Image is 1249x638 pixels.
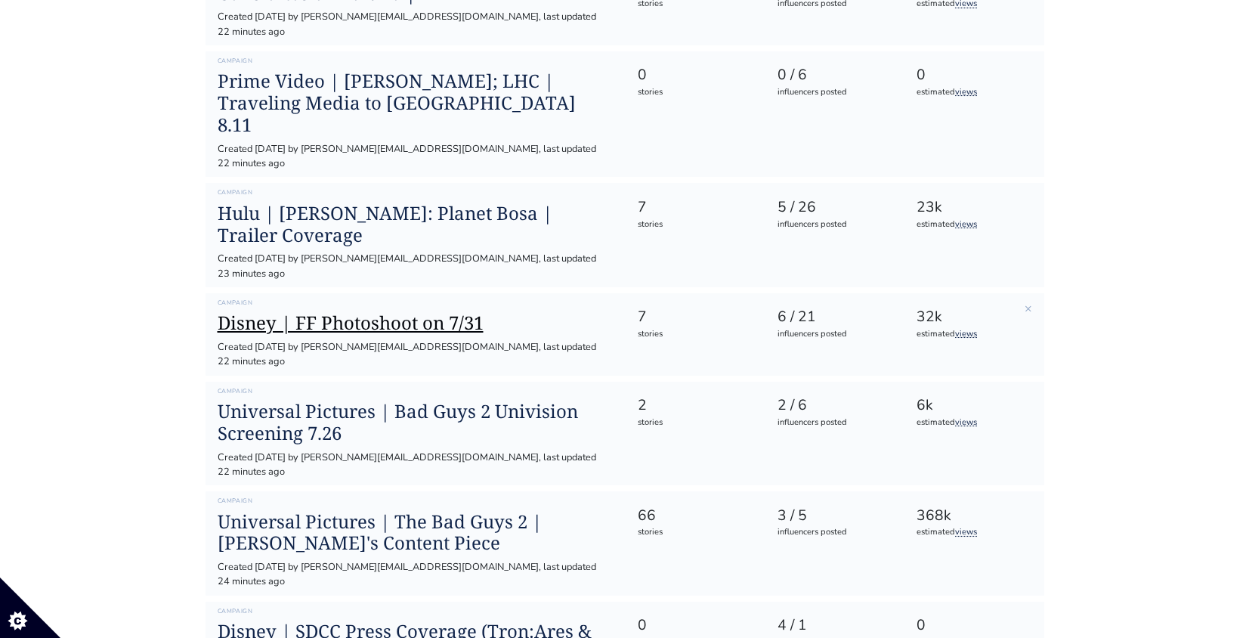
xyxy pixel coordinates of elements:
[1025,300,1032,317] a: ×
[955,417,977,428] a: views
[778,64,890,86] div: 0 / 6
[778,395,890,417] div: 2 / 6
[778,197,890,218] div: 5 / 26
[917,218,1029,231] div: estimated
[218,203,614,246] a: Hulu | [PERSON_NAME]: Planet Bosa | Trailer Coverage
[638,395,750,417] div: 2
[218,608,614,615] h6: Campaign
[218,142,614,171] div: Created [DATE] by [PERSON_NAME][EMAIL_ADDRESS][DOMAIN_NAME], last updated 22 minutes ago
[955,86,977,98] a: views
[218,451,614,479] div: Created [DATE] by [PERSON_NAME][EMAIL_ADDRESS][DOMAIN_NAME], last updated 22 minutes ago
[955,328,977,339] a: views
[218,312,614,334] a: Disney | FF Photoshoot on 7/31
[218,560,614,589] div: Created [DATE] by [PERSON_NAME][EMAIL_ADDRESS][DOMAIN_NAME], last updated 24 minutes ago
[917,197,1029,218] div: 23k
[917,615,1029,636] div: 0
[778,86,890,99] div: influencers posted
[638,615,750,636] div: 0
[778,306,890,328] div: 6 / 21
[955,526,977,537] a: views
[638,64,750,86] div: 0
[778,526,890,539] div: influencers posted
[638,86,750,99] div: stories
[638,197,750,218] div: 7
[218,70,614,135] a: Prime Video | [PERSON_NAME]; LHC | Traveling Media to [GEOGRAPHIC_DATA] 8.11
[917,505,1029,527] div: 368k
[955,218,977,230] a: views
[218,511,614,555] a: Universal Pictures | The Bad Guys 2 | [PERSON_NAME]'s Content Piece
[778,615,890,636] div: 4 / 1
[218,401,614,444] a: Universal Pictures | Bad Guys 2 Univision Screening 7.26
[917,526,1029,539] div: estimated
[218,299,614,307] h6: Campaign
[638,306,750,328] div: 7
[218,340,614,369] div: Created [DATE] by [PERSON_NAME][EMAIL_ADDRESS][DOMAIN_NAME], last updated 22 minutes ago
[638,505,750,527] div: 66
[778,218,890,231] div: influencers posted
[917,328,1029,341] div: estimated
[917,417,1029,429] div: estimated
[218,388,614,395] h6: Campaign
[778,417,890,429] div: influencers posted
[917,395,1029,417] div: 6k
[917,306,1029,328] div: 32k
[218,10,614,39] div: Created [DATE] by [PERSON_NAME][EMAIL_ADDRESS][DOMAIN_NAME], last updated 22 minutes ago
[218,497,614,505] h6: Campaign
[218,57,614,65] h6: Campaign
[638,328,750,341] div: stories
[218,252,614,280] div: Created [DATE] by [PERSON_NAME][EMAIL_ADDRESS][DOMAIN_NAME], last updated 23 minutes ago
[917,64,1029,86] div: 0
[638,417,750,429] div: stories
[778,505,890,527] div: 3 / 5
[218,189,614,197] h6: Campaign
[638,218,750,231] div: stories
[778,328,890,341] div: influencers posted
[638,526,750,539] div: stories
[917,86,1029,99] div: estimated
